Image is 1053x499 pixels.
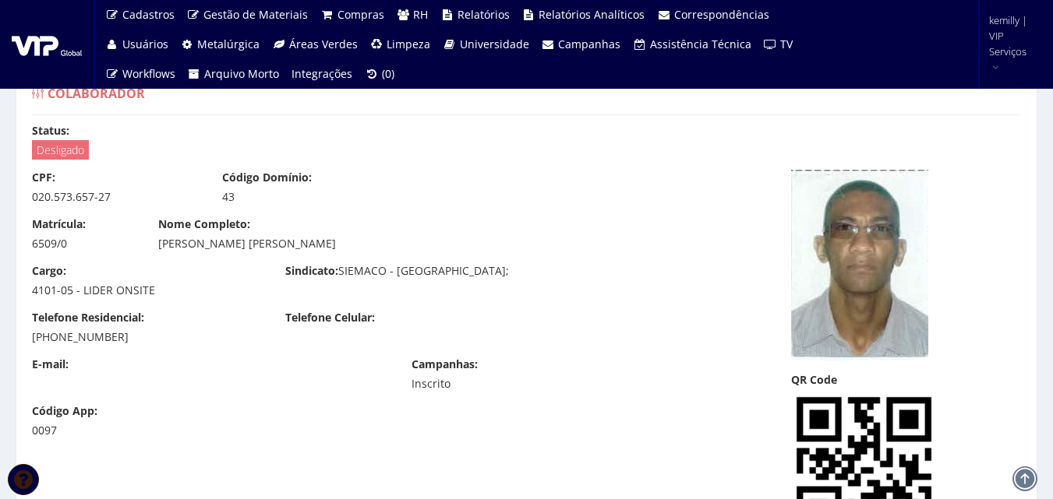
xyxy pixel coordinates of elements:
[292,66,352,81] span: Integrações
[289,37,358,51] span: Áreas Verdes
[32,403,97,419] label: Código App:
[558,37,620,51] span: Campanhas
[32,263,66,279] label: Cargo:
[458,7,510,22] span: Relatórios
[989,12,1033,59] span: kemilly | VIP Serviços
[158,236,641,251] div: [PERSON_NAME] [PERSON_NAME]
[32,189,199,205] div: 020.573.657-27
[175,30,267,59] a: Metalúrgica
[204,66,279,81] span: Arquivo Morto
[274,263,527,283] div: SIEMACO - [GEOGRAPHIC_DATA];
[539,7,645,22] span: Relatórios Analíticos
[32,423,135,438] div: 0097
[285,59,359,89] a: Integrações
[48,85,145,102] span: Colaborador
[32,357,69,372] label: E-mail:
[413,7,428,22] span: RH
[535,30,627,59] a: Campanhas
[436,30,535,59] a: Universidade
[266,30,364,59] a: Áreas Verdes
[122,37,168,51] span: Usuários
[32,310,144,325] label: Telefone Residencial:
[758,30,800,59] a: TV
[32,283,262,298] div: 4101-05 - LIDER ONSITE
[32,123,69,139] label: Status:
[382,66,394,81] span: (0)
[359,59,401,89] a: (0)
[412,357,478,372] label: Campanhas:
[285,263,338,279] label: Sindicato:
[780,37,793,51] span: TV
[32,329,262,345] div: [PHONE_NUMBER]
[158,216,250,232] label: Nome Completo:
[99,59,182,89] a: Workflows
[791,372,837,388] label: QR Code
[650,37,751,51] span: Assistência Técnica
[387,37,430,51] span: Limpeza
[32,216,86,232] label: Matrícula:
[197,37,260,51] span: Metalúrgica
[222,189,389,205] div: 43
[364,30,437,59] a: Limpeza
[412,376,578,392] div: Inscrito
[674,7,769,22] span: Correspondências
[222,170,312,185] label: Código Domínio:
[791,170,928,360] img: 23843b13387854bcbc446e922a0b6771.jpeg
[32,236,135,251] div: 6509/0
[203,7,308,22] span: Gestão de Materiais
[99,30,175,59] a: Usuários
[32,140,89,160] span: Desligado
[337,7,384,22] span: Compras
[122,66,175,81] span: Workflows
[32,170,55,185] label: CPF:
[182,59,286,89] a: Arquivo Morto
[627,30,758,59] a: Assistência Técnica
[12,33,82,56] img: logo
[460,37,529,51] span: Universidade
[122,7,175,22] span: Cadastros
[285,310,375,325] label: Telefone Celular:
